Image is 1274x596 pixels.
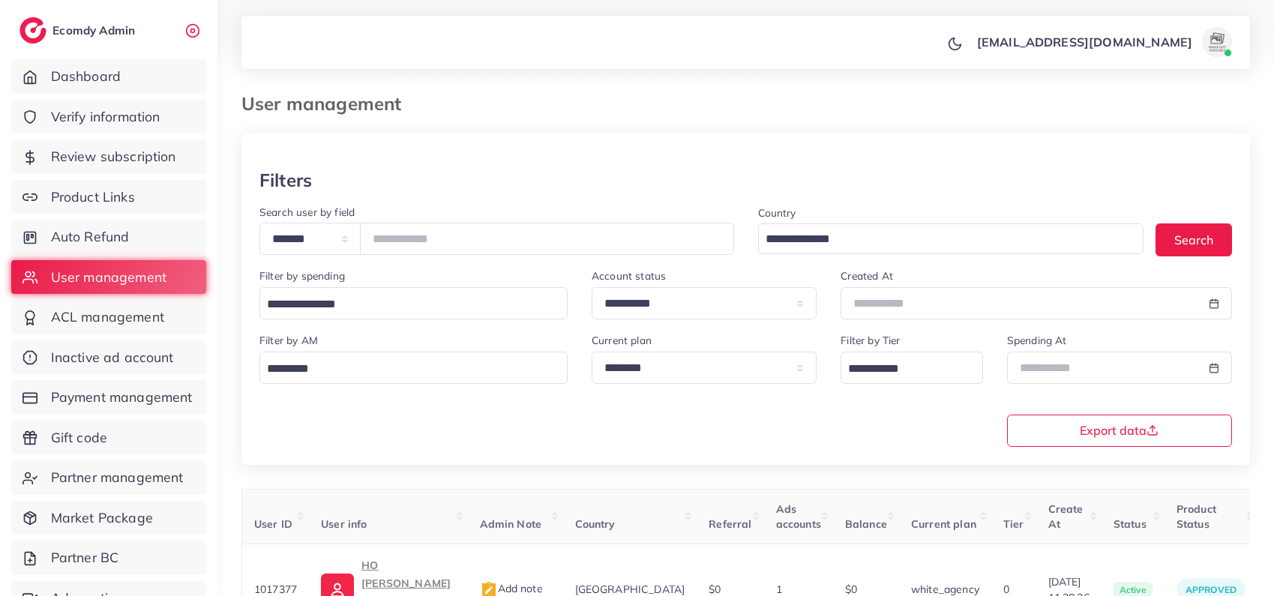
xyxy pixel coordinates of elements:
[1048,502,1084,531] span: Create At
[575,517,616,531] span: Country
[51,428,107,448] span: Gift code
[51,187,135,207] span: Product Links
[51,268,166,287] span: User management
[480,517,542,531] span: Admin Note
[11,421,206,455] a: Gift code
[1156,223,1232,256] button: Search
[758,223,1144,254] div: Search for option
[1003,583,1009,596] span: 0
[1114,517,1147,531] span: Status
[259,268,345,283] label: Filter by spending
[259,333,318,348] label: Filter by AM
[760,228,1125,251] input: Search for option
[254,583,297,596] span: 1017377
[11,380,206,415] a: Payment management
[241,93,413,115] h3: User management
[51,388,193,407] span: Payment management
[1202,27,1232,57] img: avatar
[709,583,721,596] span: $0
[1007,333,1067,348] label: Spending At
[259,169,312,191] h3: Filters
[51,67,121,86] span: Dashboard
[259,287,568,319] div: Search for option
[51,147,176,166] span: Review subscription
[51,468,184,487] span: Partner management
[51,508,153,528] span: Market Package
[11,139,206,174] a: Review subscription
[911,583,979,596] span: white_agency
[11,260,206,295] a: User management
[11,300,206,334] a: ACL management
[1007,415,1232,447] button: Export data
[977,33,1192,51] p: [EMAIL_ADDRESS][DOMAIN_NAME]
[51,348,174,367] span: Inactive ad account
[911,517,976,531] span: Current plan
[480,582,543,595] span: Add note
[1177,502,1216,531] span: Product Status
[758,205,796,220] label: Country
[1003,517,1024,531] span: Tier
[841,268,893,283] label: Created At
[776,502,821,531] span: Ads accounts
[11,180,206,214] a: Product Links
[845,583,857,596] span: $0
[51,548,119,568] span: Partner BC
[709,517,751,531] span: Referral
[969,27,1238,57] a: [EMAIL_ADDRESS][DOMAIN_NAME]avatar
[592,268,666,283] label: Account status
[11,59,206,94] a: Dashboard
[51,227,130,247] span: Auto Refund
[262,293,548,316] input: Search for option
[361,556,455,592] p: HO [PERSON_NAME]
[259,205,355,220] label: Search user by field
[11,541,206,575] a: Partner BC
[841,352,983,384] div: Search for option
[52,23,139,37] h2: Ecomdy Admin
[845,517,887,531] span: Balance
[843,358,964,381] input: Search for option
[259,352,568,384] div: Search for option
[11,460,206,495] a: Partner management
[11,220,206,254] a: Auto Refund
[19,17,139,43] a: logoEcomdy Admin
[262,358,548,381] input: Search for option
[321,517,367,531] span: User info
[11,340,206,375] a: Inactive ad account
[51,307,164,327] span: ACL management
[11,501,206,535] a: Market Package
[254,517,292,531] span: User ID
[11,100,206,134] a: Verify information
[776,583,782,596] span: 1
[592,333,652,348] label: Current plan
[1080,424,1159,436] span: Export data
[19,17,46,43] img: logo
[51,107,160,127] span: Verify information
[575,583,685,596] span: [GEOGRAPHIC_DATA]
[1186,584,1237,595] span: approved
[841,333,900,348] label: Filter by Tier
